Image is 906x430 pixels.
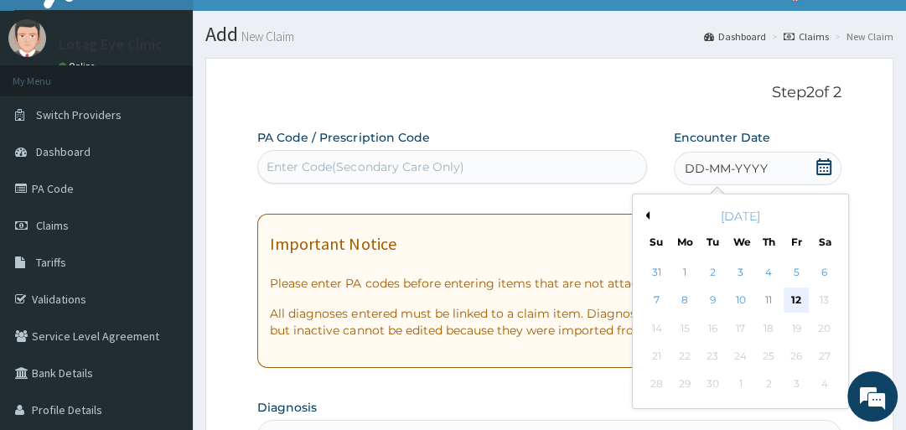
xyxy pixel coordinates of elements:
div: Not available Thursday, September 25th, 2025 [756,344,781,369]
div: Not available Sunday, September 28th, 2025 [645,372,670,397]
div: Not available Tuesday, September 23rd, 2025 [701,344,726,369]
div: Mo [677,235,691,249]
div: Not available Saturday, September 20th, 2025 [812,316,837,341]
label: Diagnosis [257,399,317,416]
div: Not available Wednesday, September 17th, 2025 [728,316,753,341]
a: Online [59,60,99,72]
div: Minimize live chat window [275,8,315,49]
div: Th [762,235,776,249]
li: New Claim [831,29,893,44]
div: Fr [790,235,804,249]
div: Not available Tuesday, September 30th, 2025 [701,372,726,397]
img: d_794563401_company_1708531726252_794563401 [31,84,68,126]
div: Choose Sunday, September 7th, 2025 [645,288,670,313]
p: Lotag Eye Clinic [59,37,163,52]
div: Not available Wednesday, October 1st, 2025 [728,372,753,397]
span: Tariffs [36,255,66,270]
div: We [733,235,748,249]
span: We're online! [97,116,231,285]
div: Not available Saturday, September 27th, 2025 [812,344,837,369]
div: Choose Wednesday, September 10th, 2025 [728,288,753,313]
div: Choose Monday, September 1st, 2025 [672,260,697,285]
div: Choose Friday, September 12th, 2025 [784,288,810,313]
h1: Important Notice [270,235,396,253]
div: Not available Tuesday, September 16th, 2025 [701,316,726,341]
label: Encounter Date [674,129,770,146]
div: Not available Monday, September 29th, 2025 [672,372,697,397]
div: [DATE] [639,208,841,225]
p: All diagnoses entered must be linked to a claim item. Diagnosis & Claim Items that are visible bu... [270,305,828,339]
label: PA Code / Prescription Code [257,129,429,146]
div: Not available Thursday, September 18th, 2025 [756,316,781,341]
div: Not available Sunday, September 21st, 2025 [645,344,670,369]
div: Not available Friday, September 19th, 2025 [784,316,810,341]
span: Dashboard [36,144,91,159]
div: Choose Thursday, September 4th, 2025 [756,260,781,285]
textarea: Type your message and hit 'Enter' [8,267,319,326]
div: Choose Saturday, September 6th, 2025 [812,260,837,285]
h1: Add [205,23,893,45]
a: Claims [784,29,829,44]
div: Not available Thursday, October 2nd, 2025 [756,372,781,397]
div: Su [650,235,664,249]
div: Not available Saturday, October 4th, 2025 [812,372,837,397]
div: Not available Saturday, September 13th, 2025 [812,288,837,313]
a: Dashboard [704,29,766,44]
span: Switch Providers [36,107,122,122]
div: Choose Friday, September 5th, 2025 [784,260,810,285]
p: Please enter PA codes before entering items that are not attached to a PA code [270,275,828,292]
div: Chat with us now [87,94,282,116]
img: User Image [8,19,46,57]
div: Not available Monday, September 22nd, 2025 [672,344,697,369]
div: Choose Sunday, August 31st, 2025 [645,260,670,285]
span: DD-MM-YYYY [685,160,768,177]
div: Choose Tuesday, September 9th, 2025 [701,288,726,313]
div: Tu [706,235,720,249]
div: Choose Monday, September 8th, 2025 [672,288,697,313]
small: New Claim [238,30,294,43]
div: Choose Wednesday, September 3rd, 2025 [728,260,753,285]
span: Claims [36,218,69,233]
div: Choose Thursday, September 11th, 2025 [756,288,781,313]
div: month 2025-09 [643,259,838,399]
div: Not available Monday, September 15th, 2025 [672,316,697,341]
div: Not available Wednesday, September 24th, 2025 [728,344,753,369]
div: Sa [818,235,832,249]
p: Step 2 of 2 [257,84,841,102]
div: Not available Sunday, September 14th, 2025 [645,316,670,341]
button: Previous Month [641,211,650,220]
div: Not available Friday, September 26th, 2025 [784,344,810,369]
div: Enter Code(Secondary Care Only) [267,158,463,175]
div: Not available Friday, October 3rd, 2025 [784,372,810,397]
div: Choose Tuesday, September 2nd, 2025 [701,260,726,285]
